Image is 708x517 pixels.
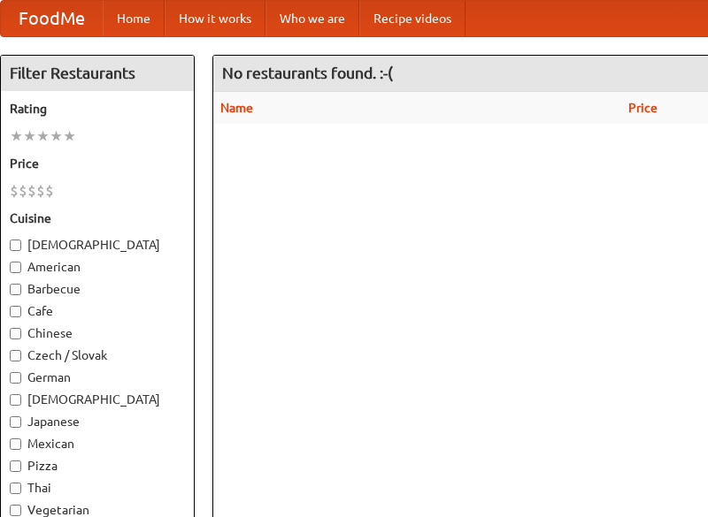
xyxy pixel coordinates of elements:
input: Chinese [10,328,21,339]
input: [DEMOGRAPHIC_DATA] [10,239,21,251]
input: [DEMOGRAPHIC_DATA] [10,394,21,406]
label: Cafe [10,302,185,320]
label: Czech / Slovak [10,346,185,364]
input: Thai [10,483,21,494]
label: Chinese [10,324,185,342]
li: $ [19,181,27,201]
a: How it works [165,1,265,36]
input: Czech / Slovak [10,350,21,361]
li: ★ [36,126,50,146]
h4: Filter Restaurants [1,56,194,91]
li: $ [45,181,54,201]
li: $ [36,181,45,201]
input: Vegetarian [10,505,21,516]
li: ★ [10,126,23,146]
a: FoodMe [1,1,103,36]
input: Pizza [10,460,21,472]
input: Cafe [10,306,21,317]
a: Name [220,101,253,115]
label: Japanese [10,413,185,430]
ng-pluralize: No restaurants found. :-( [222,65,393,81]
input: Mexican [10,438,21,450]
a: Who we are [265,1,359,36]
input: Barbecue [10,284,21,295]
li: ★ [50,126,63,146]
a: Price [628,101,658,115]
li: ★ [63,126,76,146]
label: [DEMOGRAPHIC_DATA] [10,391,185,408]
li: $ [27,181,36,201]
label: Mexican [10,435,185,452]
a: Recipe videos [359,1,466,36]
label: German [10,369,185,386]
li: ★ [23,126,36,146]
a: Home [103,1,165,36]
input: American [10,262,21,273]
label: [DEMOGRAPHIC_DATA] [10,236,185,254]
h5: Cuisine [10,209,185,227]
input: Japanese [10,416,21,428]
h5: Rating [10,100,185,118]
label: Thai [10,479,185,497]
li: $ [10,181,19,201]
label: Pizza [10,457,185,475]
label: American [10,258,185,276]
h5: Price [10,155,185,172]
input: German [10,372,21,384]
label: Barbecue [10,280,185,298]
